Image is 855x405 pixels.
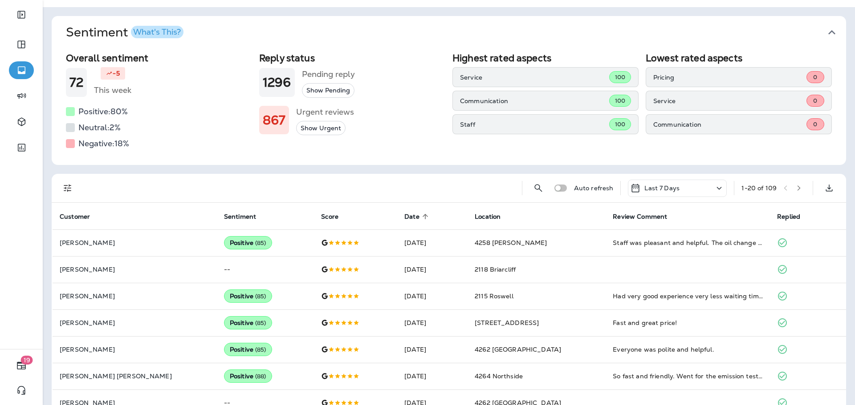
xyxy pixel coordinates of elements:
p: Staff [460,121,609,128]
div: Positive [224,369,272,383]
h2: Reply status [259,52,445,64]
h5: Negative: 18 % [78,136,129,151]
span: Review Comment [613,213,667,221]
div: SentimentWhat's This? [52,49,846,165]
p: Pricing [653,74,806,81]
td: [DATE] [397,256,468,283]
td: -- [217,256,314,283]
span: Customer [60,213,102,221]
p: Communication [653,121,806,128]
button: Export as CSV [820,179,838,197]
div: Positive [224,289,272,303]
td: [DATE] [397,336,468,363]
span: 0 [813,97,817,104]
div: Positive [224,236,272,249]
span: Sentiment [224,213,256,221]
span: Location [475,213,501,221]
span: 100 [615,73,625,81]
button: Expand Sidebar [9,6,34,24]
button: What's This? [131,26,183,38]
span: Sentiment [224,213,268,221]
div: Staff was pleasant and helpful. The oil change service was quick, efficient and thorough. The ser... [613,238,763,247]
span: ( 85 ) [255,319,266,327]
button: Search Reviews [529,179,547,197]
h1: 867 [263,113,285,128]
span: Score [321,213,350,221]
button: Show Pending [302,83,354,98]
span: 19 [21,356,33,365]
h2: Lowest rated aspects [646,52,832,64]
h5: Neutral: 2 % [78,120,121,135]
button: Filters [59,179,77,197]
h2: Overall sentiment [66,52,252,64]
p: [PERSON_NAME] [60,239,210,246]
span: 4264 Northside [475,372,523,380]
span: Date [404,213,419,221]
button: 19 [9,357,34,374]
div: Positive [224,343,272,356]
h5: Positive: 80 % [78,104,128,119]
p: [PERSON_NAME] [PERSON_NAME] [60,373,210,380]
span: 2118 Briarcliff [475,265,516,273]
span: 4262 [GEOGRAPHIC_DATA] [475,345,561,353]
span: Replied [777,213,812,221]
span: 4258 [PERSON_NAME] [475,239,547,247]
p: Communication [460,97,609,104]
span: 2115 Roswell [475,292,513,300]
span: 100 [615,97,625,104]
p: [PERSON_NAME] [60,266,210,273]
div: Positive [224,316,272,329]
span: [STREET_ADDRESS] [475,319,539,327]
h2: Highest rated aspects [452,52,639,64]
span: ( 85 ) [255,346,266,353]
h5: Urgent reviews [296,105,354,119]
button: SentimentWhat's This? [59,16,853,49]
h1: 1296 [263,75,291,90]
p: Last 7 Days [644,184,680,192]
td: [DATE] [397,229,468,256]
div: Fast and great price! [613,318,763,327]
span: Review Comment [613,213,679,221]
span: Date [404,213,431,221]
div: Everyone was polite and helpful. [613,345,763,354]
td: [DATE] [397,283,468,309]
span: 0 [813,73,817,81]
span: 100 [615,120,625,128]
h1: 72 [69,75,83,90]
p: Service [653,97,806,104]
p: [PERSON_NAME] [60,319,210,326]
span: Customer [60,213,90,221]
span: ( 85 ) [255,239,266,247]
button: Show Urgent [296,121,346,136]
p: [PERSON_NAME] [60,346,210,353]
span: ( 85 ) [255,293,266,300]
span: Score [321,213,338,221]
div: So fast and friendly. Went for the emission test. And they even helped inflate my tires for free [613,372,763,381]
p: Auto refresh [574,184,614,192]
p: [PERSON_NAME] [60,293,210,300]
span: ( 88 ) [255,373,266,380]
div: Had very good experience very less waiting time and staff is very supportive. [613,292,763,301]
h1: Sentiment [66,25,183,40]
h5: Pending reply [302,67,355,81]
span: Location [475,213,512,221]
td: [DATE] [397,309,468,336]
div: 1 - 20 of 109 [741,184,777,192]
div: What's This? [133,28,181,36]
h5: This week [94,83,131,97]
p: -5 [113,69,119,78]
td: [DATE] [397,363,468,389]
span: Replied [777,213,800,221]
span: 0 [813,120,817,128]
p: Service [460,74,609,81]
